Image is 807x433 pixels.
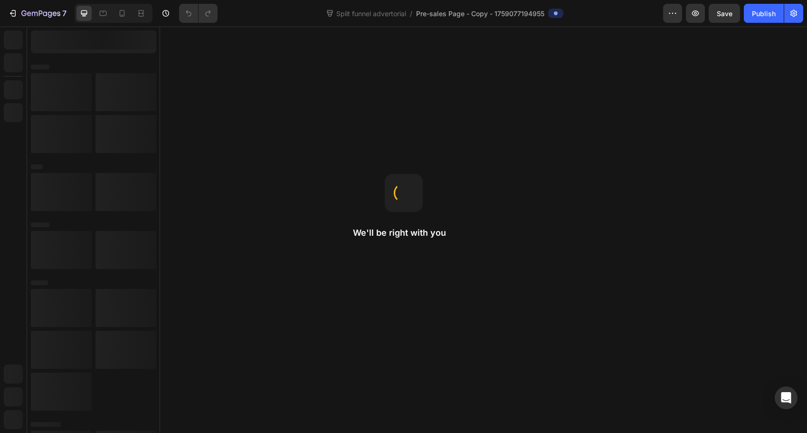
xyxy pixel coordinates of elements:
[744,4,784,23] button: Publish
[334,9,408,19] span: Split funnel advertorial
[709,4,740,23] button: Save
[717,10,732,18] span: Save
[416,9,544,19] span: Pre-sales Page - Copy - 1759077194955
[179,4,218,23] div: Undo/Redo
[4,4,71,23] button: 7
[62,8,66,19] p: 7
[775,386,798,409] div: Open Intercom Messenger
[752,9,776,19] div: Publish
[353,227,455,239] h2: We'll be right with you
[410,9,412,19] span: /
